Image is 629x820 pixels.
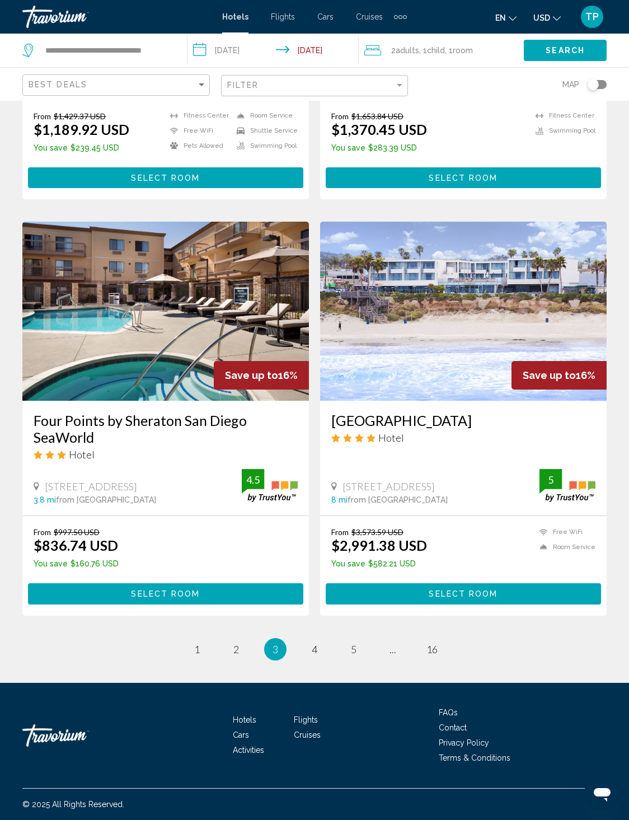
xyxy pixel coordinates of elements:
button: Check-in date: Aug 18, 2025 Check-out date: Aug 24, 2025 [187,34,358,67]
img: trustyou-badge.svg [242,469,298,502]
button: Travelers: 2 adults, 1 child [359,34,524,67]
span: 16 [426,643,438,655]
li: Shuttle Service [231,126,298,135]
iframe: Button to launch messaging window [584,775,620,811]
li: Swimming Pool [231,141,298,151]
li: Fitness Center [165,111,231,121]
button: Select Room [326,167,601,188]
li: Free WiFi [165,126,231,135]
span: , 1 [445,43,473,58]
a: Privacy Policy [439,738,489,747]
button: Select Room [28,583,303,604]
span: From [34,527,51,537]
div: 16% [511,361,607,390]
a: Hotels [233,715,256,724]
span: 1 [194,643,200,655]
span: Hotel [69,448,95,461]
span: from [GEOGRAPHIC_DATA] [348,495,448,504]
li: Fitness Center [530,111,595,121]
li: Swimming Pool [530,126,595,135]
a: Cruises [294,730,321,739]
img: Hotel image [320,222,607,401]
span: USD [533,13,550,22]
span: Room [453,46,473,55]
h3: [GEOGRAPHIC_DATA] [331,412,595,429]
span: [STREET_ADDRESS] [342,480,435,493]
a: Flights [271,12,295,21]
div: 3 star Hotel [34,448,298,461]
span: en [495,13,506,22]
span: You save [34,559,68,568]
button: Change language [495,10,517,26]
button: Search [524,40,607,60]
span: [STREET_ADDRESS] [45,480,137,493]
del: $1,429.37 USD [54,111,106,121]
a: Cars [233,730,249,739]
span: Child [427,46,445,55]
button: Change currency [533,10,561,26]
del: $1,653.84 USD [351,111,403,121]
button: User Menu [578,5,607,29]
button: Select Room [28,167,303,188]
ins: $1,370.45 USD [331,121,427,138]
ins: $836.74 USD [34,537,118,554]
span: Select Room [131,590,200,599]
span: TP [585,11,599,22]
span: 3 [273,643,278,655]
li: Room Service [534,542,595,552]
a: Select Room [326,586,601,598]
span: From [34,111,51,121]
div: 16% [214,361,309,390]
span: Filter [227,81,259,90]
span: Map [562,77,579,92]
a: Cars [317,12,334,21]
del: $3,573.59 USD [351,527,403,537]
ins: $2,991.38 USD [331,537,427,554]
span: Hotel [378,432,404,444]
img: Hotel image [22,222,309,401]
span: From [331,111,349,121]
a: Activities [233,746,264,755]
span: 8 mi [331,495,348,504]
span: Select Room [429,174,497,182]
button: Select Room [326,583,601,604]
a: Four Points by Sheraton San Diego SeaWorld [34,412,298,446]
li: Pets Allowed [165,141,231,151]
span: ... [389,643,396,655]
a: FAQs [439,708,458,717]
span: You save [34,143,68,152]
button: Toggle map [579,79,607,90]
span: Select Room [429,590,497,599]
div: 5 [539,473,562,486]
a: Travorium [22,6,211,28]
span: 4 [312,643,317,655]
a: Cruises [356,12,383,21]
a: Select Room [28,170,303,182]
a: Select Room [326,170,601,182]
span: Save up to [225,369,278,381]
span: 5 [351,643,356,655]
a: Contact [439,723,467,732]
a: Hotels [222,12,248,21]
button: Extra navigation items [394,8,407,26]
span: from [GEOGRAPHIC_DATA] [56,495,156,504]
a: Terms & Conditions [439,753,510,762]
span: Adults [396,46,419,55]
img: trustyou-badge.svg [539,469,595,502]
del: $997.50 USD [54,527,100,537]
p: $160.76 USD [34,559,119,568]
ul: Pagination [22,638,607,660]
button: Filter [221,74,409,97]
